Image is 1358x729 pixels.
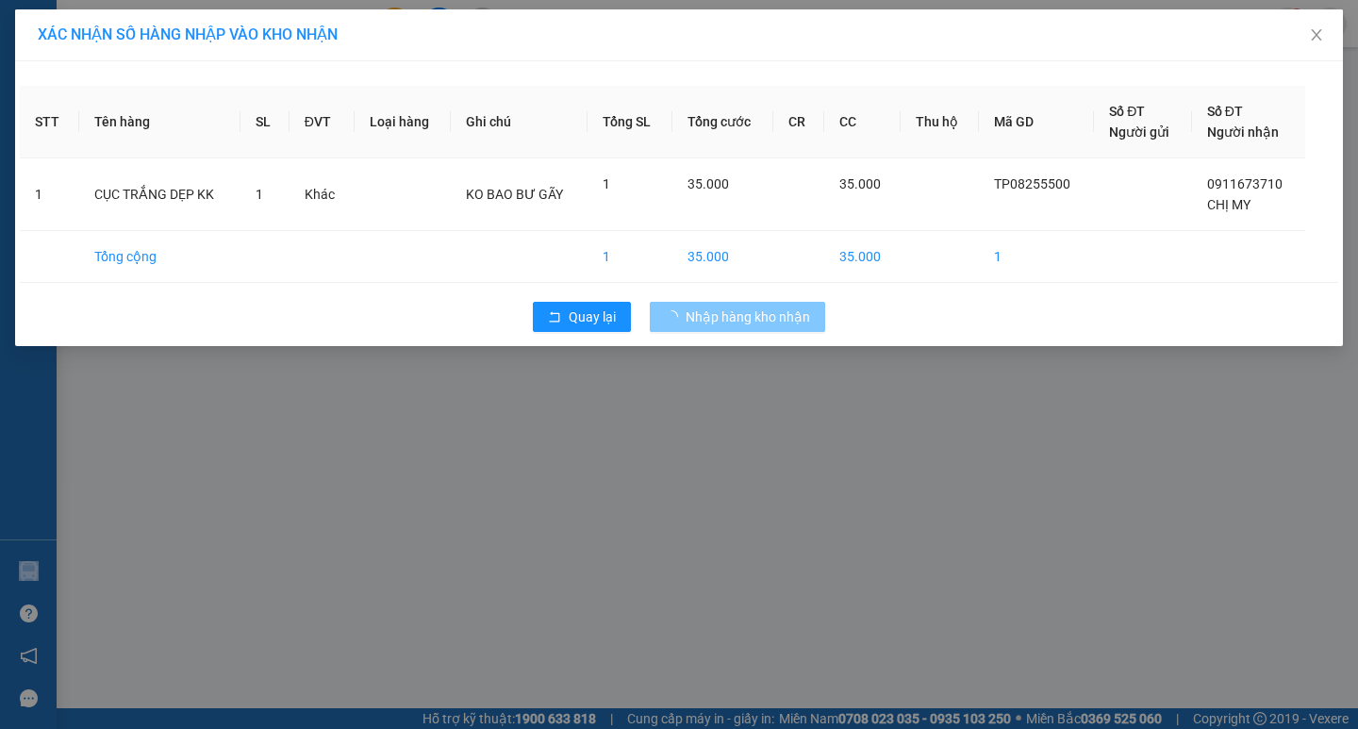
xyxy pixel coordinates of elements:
td: 1 [979,231,1094,283]
span: A TRỌNG [101,102,165,120]
button: Nhập hàng kho nhận [650,302,825,332]
td: Khác [290,158,355,231]
span: loading [665,310,686,323]
th: Tổng SL [588,86,671,158]
span: GIAO: [8,123,45,141]
span: 35.000 [839,176,881,191]
th: Loại hàng [355,86,451,158]
span: 1 [603,176,610,191]
span: 0975418796 - [8,102,165,120]
span: 1 [256,187,263,202]
td: 35.000 [824,231,902,283]
span: TP08255500 [994,176,1070,191]
th: Tên hàng [79,86,240,158]
p: GỬI: [8,37,275,55]
span: close [1309,27,1324,42]
p: NHẬN: [8,63,275,99]
td: 1 [20,158,79,231]
button: Close [1290,9,1343,62]
span: 35.000 [687,176,729,191]
span: Người nhận [1207,124,1279,140]
th: Ghi chú [451,86,588,158]
th: SL [240,86,290,158]
th: Mã GD [979,86,1094,158]
span: Người gửi [1109,124,1169,140]
span: VP [PERSON_NAME] ([GEOGRAPHIC_DATA]) [8,63,190,99]
span: Số ĐT [1109,104,1145,119]
td: 1 [588,231,671,283]
span: SANG [142,37,183,55]
strong: BIÊN NHẬN GỬI HÀNG [63,10,219,28]
span: 0911673710 [1207,176,1283,191]
td: 35.000 [672,231,773,283]
td: Tổng cộng [79,231,240,283]
span: CHỊ MY [1207,197,1250,212]
button: rollbackQuay lại [533,302,631,332]
th: STT [20,86,79,158]
th: Tổng cước [672,86,773,158]
span: rollback [548,310,561,325]
th: Thu hộ [901,86,979,158]
span: Quay lại [569,307,616,327]
th: CR [773,86,824,158]
span: VP Càng Long - [39,37,183,55]
th: CC [824,86,902,158]
span: Nhập hàng kho nhận [686,307,810,327]
span: XÁC NHẬN SỐ HÀNG NHẬP VÀO KHO NHẬN [38,25,338,43]
td: CỤC TRẮNG DẸP KK [79,158,240,231]
th: ĐVT [290,86,355,158]
span: Số ĐT [1207,104,1243,119]
span: KO BAO BƯ GÃY [466,187,563,202]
